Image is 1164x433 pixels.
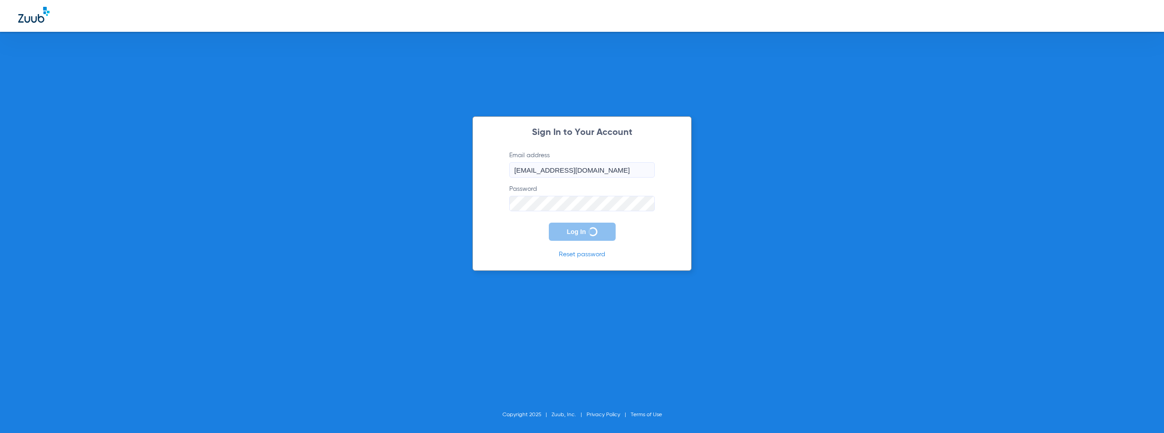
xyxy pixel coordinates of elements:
h2: Sign In to Your Account [496,128,668,137]
img: Zuub Logo [18,7,50,23]
li: Zuub, Inc. [552,410,587,419]
button: Log In [549,223,616,241]
a: Reset password [559,251,605,258]
a: Terms of Use [631,412,662,418]
span: Log In [567,228,586,235]
label: Password [509,184,655,211]
input: Email address [509,162,655,178]
label: Email address [509,151,655,178]
li: Copyright 2025 [502,410,552,419]
input: Password [509,196,655,211]
a: Privacy Policy [587,412,620,418]
iframe: Chat Widget [1119,389,1164,433]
